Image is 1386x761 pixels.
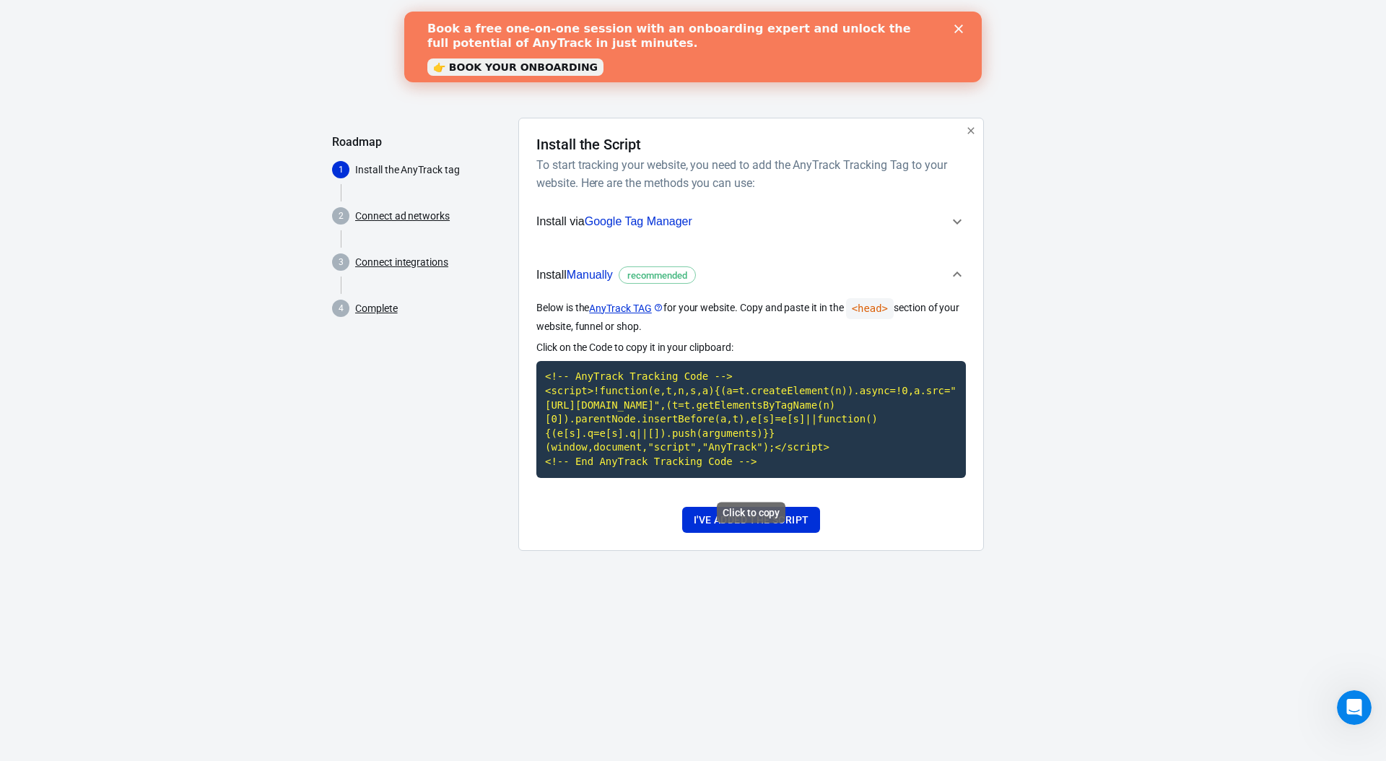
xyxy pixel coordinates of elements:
[1337,690,1372,725] iframe: Intercom live chat
[339,165,344,175] text: 1
[846,298,894,319] code: <head>
[404,12,982,82] iframe: Intercom live chat banner
[536,266,696,284] span: Install
[355,255,448,270] a: Connect integrations
[622,269,692,283] span: recommended
[536,204,966,240] button: Install viaGoogle Tag Manager
[536,251,966,299] button: InstallManuallyrecommended
[550,13,565,22] div: Close
[536,136,641,153] h4: Install the Script
[339,303,344,313] text: 4
[332,23,1054,48] div: AnyTrack
[717,503,785,523] div: Click to copy
[536,298,966,334] p: Below is the for your website. Copy and paste it in the section of your website, funnel or shop.
[567,269,613,281] span: Manually
[355,209,450,224] a: Connect ad networks
[682,507,820,534] button: I've added the script
[536,156,960,192] h6: To start tracking your website, you need to add the AnyTrack Tracking Tag to your website. Here a...
[536,340,966,355] p: Click on the Code to copy it in your clipboard:
[355,301,398,316] a: Complete
[536,212,692,231] span: Install via
[332,135,507,149] h5: Roadmap
[355,162,507,178] p: Install the AnyTrack tag
[589,301,663,316] a: AnyTrack TAG
[339,211,344,221] text: 2
[585,215,692,227] span: Google Tag Manager
[536,361,966,477] code: Click to copy
[339,257,344,267] text: 3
